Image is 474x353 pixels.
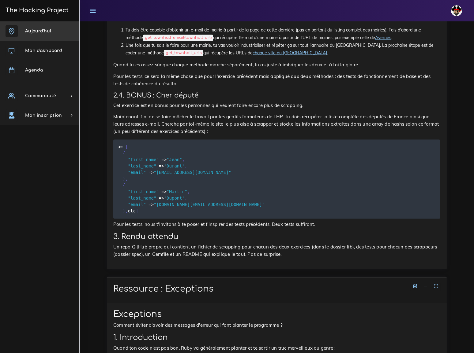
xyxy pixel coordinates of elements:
[182,157,185,162] span: ,
[123,209,125,214] span: }
[113,345,440,352] p: Quand ton code n'est pas bon, Ruby va généralement planter et te sortir un truc merveilleux du ge...
[185,196,187,201] span: ,
[128,189,159,194] span: "first_name"
[123,177,125,182] span: }
[164,164,185,169] span: "Durant"
[128,164,156,169] span: "last_name"
[113,102,440,109] p: Cet exercice est en bonus pour les personnes qui veulent faire encore plus de scrapping.
[123,151,125,156] span: {
[128,202,146,207] span: "email"
[113,113,440,135] p: Maintenant, fini de se faire mâcher le travail par tes gentils formateurs de THP. Tu dois récupér...
[159,196,161,201] span: =
[113,233,440,241] h2: 3. Rendu attendu
[136,209,138,214] span: ]
[113,322,440,329] p: Comment éviter d'avoir des messages d'erreur qui font planter le programme ?
[253,50,327,56] a: chaque ville du [GEOGRAPHIC_DATA]
[113,333,440,342] h2: 1. Introduction
[185,164,187,169] span: ,
[113,284,440,295] h1: Ressource : Exceptions
[123,183,125,188] span: {
[25,29,51,33] span: Aujourd'hui
[128,170,146,175] span: "email"
[451,5,462,16] img: avatar
[149,202,151,207] span: =
[25,68,43,72] span: Agenda
[4,7,69,14] h3: The Hacking Project
[161,189,164,194] span: =
[113,310,440,320] h1: Exceptions
[167,189,187,194] span: "Martin"
[113,92,440,99] h3: 2.4. BONUS : Cher député
[154,170,231,175] span: "[EMAIL_ADDRESS][DOMAIN_NAME]"
[149,170,151,175] span: =
[125,145,128,149] span: [
[187,189,190,194] span: ,
[120,145,122,149] span: =
[128,196,156,201] span: "last_name"
[125,177,128,182] span: ,
[161,157,164,162] span: =
[164,50,203,56] code: get_townhall_urls
[126,26,440,42] li: Tu dois être capable d'obtenir un e-mail de mairie à partir de la page de cette dernière (pas en ...
[167,157,182,162] span: "Jean"
[113,221,440,228] p: Pour les tests, nous t'invitons à te poser et t'inspirer des tests précédents. Deux tests suffiront.
[25,113,62,118] span: Mon inscription
[25,48,62,53] span: Mon dashboard
[113,61,440,68] p: Quand tu es assez sûr que chaque méthode marche séparément, tu as juste à imbriquer les deux et à...
[375,35,391,40] a: Avernes
[143,35,213,41] code: get_townhall_email(townhall_url)
[128,157,159,162] span: "first_name"
[118,144,265,215] code: a > > > > > > etc
[159,164,161,169] span: =
[125,209,128,214] span: ,
[126,42,440,57] li: Une fois que tu sais le faire pour une mairie, tu vas vouloir industrialiser et répéter ça sur to...
[25,94,56,98] span: Communauté
[164,196,185,201] span: "Dupont"
[113,73,440,87] p: Pour les tests, ce sera la même chose que pour l'exercice précédent mais appliqué aux deux méthod...
[113,244,440,258] p: Un repo GitHub propre qui contient un fichier de scrapping pour chacun des deux exercices (dans l...
[154,202,265,207] span: "[DOMAIN_NAME][EMAIL_ADDRESS][DOMAIN_NAME]"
